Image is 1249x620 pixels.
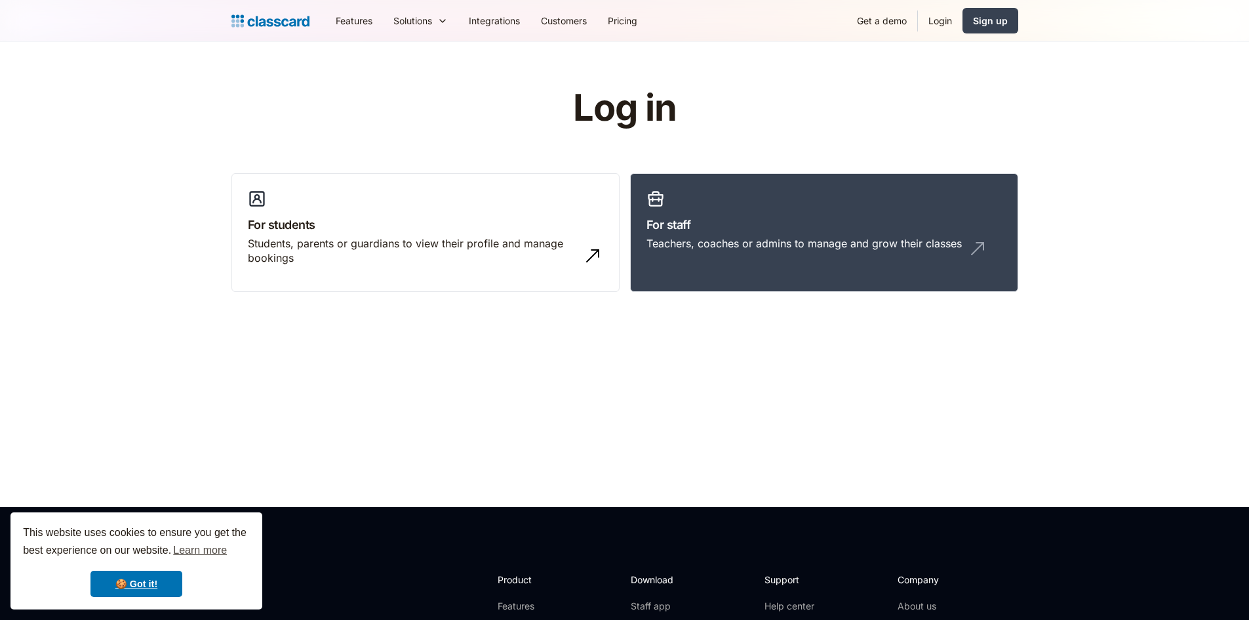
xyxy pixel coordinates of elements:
[171,541,229,560] a: learn more about cookies
[325,6,383,35] a: Features
[962,8,1018,33] a: Sign up
[764,573,818,587] h2: Support
[393,14,432,28] div: Solutions
[597,6,648,35] a: Pricing
[383,6,458,35] div: Solutions
[231,12,309,30] a: home
[416,88,833,129] h1: Log in
[646,236,962,251] div: Teachers, coaches or admins to manage and grow their classes
[973,14,1008,28] div: Sign up
[498,573,568,587] h2: Product
[646,216,1002,234] h3: For staff
[630,173,1018,293] a: For staffTeachers, coaches or admins to manage and grow their classes
[498,600,568,613] a: Features
[918,6,962,35] a: Login
[23,525,250,560] span: This website uses cookies to ensure you get the best experience on our website.
[458,6,530,35] a: Integrations
[764,600,818,613] a: Help center
[10,512,262,610] div: cookieconsent
[231,173,620,293] a: For studentsStudents, parents or guardians to view their profile and manage bookings
[248,216,603,234] h3: For students
[248,236,577,266] div: Students, parents or guardians to view their profile and manage bookings
[530,6,597,35] a: Customers
[631,573,684,587] h2: Download
[846,6,917,35] a: Get a demo
[898,573,985,587] h2: Company
[90,571,182,597] a: dismiss cookie message
[631,600,684,613] a: Staff app
[898,600,985,613] a: About us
